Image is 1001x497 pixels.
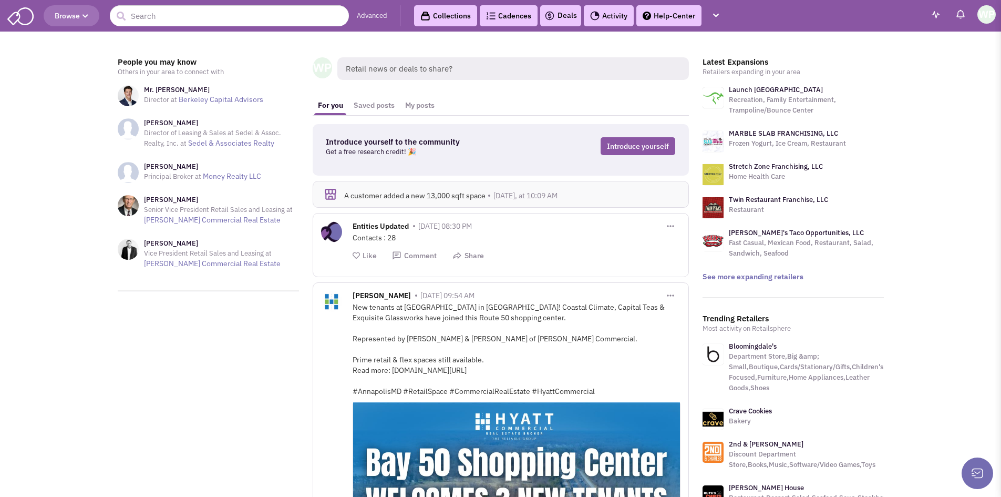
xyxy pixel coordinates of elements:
span: Like [363,251,377,260]
button: Comment [392,251,437,261]
a: Stretch Zone Franchising, LLC [729,162,823,171]
img: Wyatt Poats [977,5,996,24]
input: Search [110,5,349,26]
span: [DATE] 08:30 PM [418,221,472,231]
a: Collections [414,5,477,26]
img: NoImageAvailable1.jpg [118,162,139,183]
a: Help-Center [636,5,701,26]
p: Restaurant [729,205,828,215]
a: [PERSON_NAME] Commercial Real Estate [144,215,281,225]
h3: [PERSON_NAME] [144,118,299,128]
span: Director at [144,95,177,104]
a: See more expanding retailers [703,272,803,281]
button: Browse [44,5,99,26]
a: 2nd & [PERSON_NAME] [729,440,803,449]
img: SmartAdmin [7,5,34,25]
h3: [PERSON_NAME] [144,195,299,205]
img: logo [703,87,724,108]
span: [PERSON_NAME] [353,291,411,303]
span: Senior Vice President Retail Sales and Leasing at [144,205,293,214]
h3: [PERSON_NAME] [144,162,261,171]
a: Sedel & Associates Realty [188,138,274,148]
a: Money Realty LLC [203,171,261,181]
p: Others in your area to connect with [118,67,299,77]
a: [PERSON_NAME]'s Taco Opportunities, LLC [729,228,864,237]
span: Retail news or deals to share? [337,57,689,80]
a: Introduce yourself [601,137,675,155]
a: Crave Cookies [729,407,772,415]
a: Saved posts [348,96,400,115]
div: A customer added a new 13,000 sqft space [344,191,677,200]
a: Launch [GEOGRAPHIC_DATA] [729,85,823,94]
div: Contacts : 28 [353,232,680,243]
p: Bakery [729,416,772,427]
h3: Latest Expansions [703,57,884,67]
img: help.png [643,12,651,20]
img: logo [703,197,724,218]
a: Twin Restaurant Franchise, LLC [729,195,828,204]
img: www.cravecookies.com [703,409,724,430]
img: logo [703,131,724,152]
img: logo [703,230,724,251]
a: Deals [544,9,577,22]
img: NoImageAvailable1.jpg [118,118,139,139]
a: Cadences [480,5,538,26]
button: Share [452,251,484,261]
h3: People you may know [118,57,299,67]
p: Recreation, Family Entertainment, Trampoline/Bounce Center [729,95,884,116]
img: Cadences_logo.png [486,12,496,19]
p: Fast Casual, Mexican Food, Restaurant, Salad, Sandwich, Seafood [729,238,884,259]
a: For you [313,96,348,115]
h3: Introduce yourself to the community [326,137,524,147]
p: Discount Department Store,Books,Music,Software/Video Games,Toys [729,449,884,470]
button: Like [353,251,377,261]
img: logo [703,164,724,185]
span: [DATE], at 10:09 AM [493,191,558,200]
a: [PERSON_NAME] Commercial Real Estate [144,259,281,268]
p: Retailers expanding in your area [703,67,884,77]
a: My posts [400,96,440,115]
a: Bloomingdale's [729,342,777,351]
p: Get a free research credit! 🎉 [326,147,524,157]
img: icon-collection-lavender-black.svg [420,11,430,21]
img: Activity.png [590,11,600,21]
a: Berkeley Capital Advisors [179,95,263,104]
span: Director of Leasing & Sales at Sedel & Assoc. Realty, Inc. at [144,128,281,148]
h3: Mr. [PERSON_NAME] [144,85,263,95]
a: MARBLE SLAB FRANCHISING, LLC [729,129,838,138]
span: Vice President Retail Sales and Leasing at [144,249,272,258]
div: New tenants at [GEOGRAPHIC_DATA] in [GEOGRAPHIC_DATA]! Coastal Climate, Capital Teas & Exquisite ... [353,302,680,397]
a: Advanced [357,11,387,21]
span: Browse [55,11,88,21]
h3: Trending Retailers [703,314,884,323]
span: Principal Broker at [144,172,201,181]
span: Entities Updated [353,221,409,234]
a: Activity [584,5,634,26]
p: Department Store,Big &amp; Small,Boutique,Cards/Stationary/Gifts,Children's Focused,Furniture,Hom... [729,351,884,393]
a: [PERSON_NAME] House [729,483,804,492]
p: Home Health Care [729,171,823,182]
h3: [PERSON_NAME] [144,239,299,248]
p: Frozen Yogurt, Ice Cream, Restaurant [729,138,846,149]
span: [DATE] 09:54 AM [420,291,474,300]
p: Most activity on Retailsphere [703,323,884,334]
img: icon-deals.svg [544,9,555,22]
